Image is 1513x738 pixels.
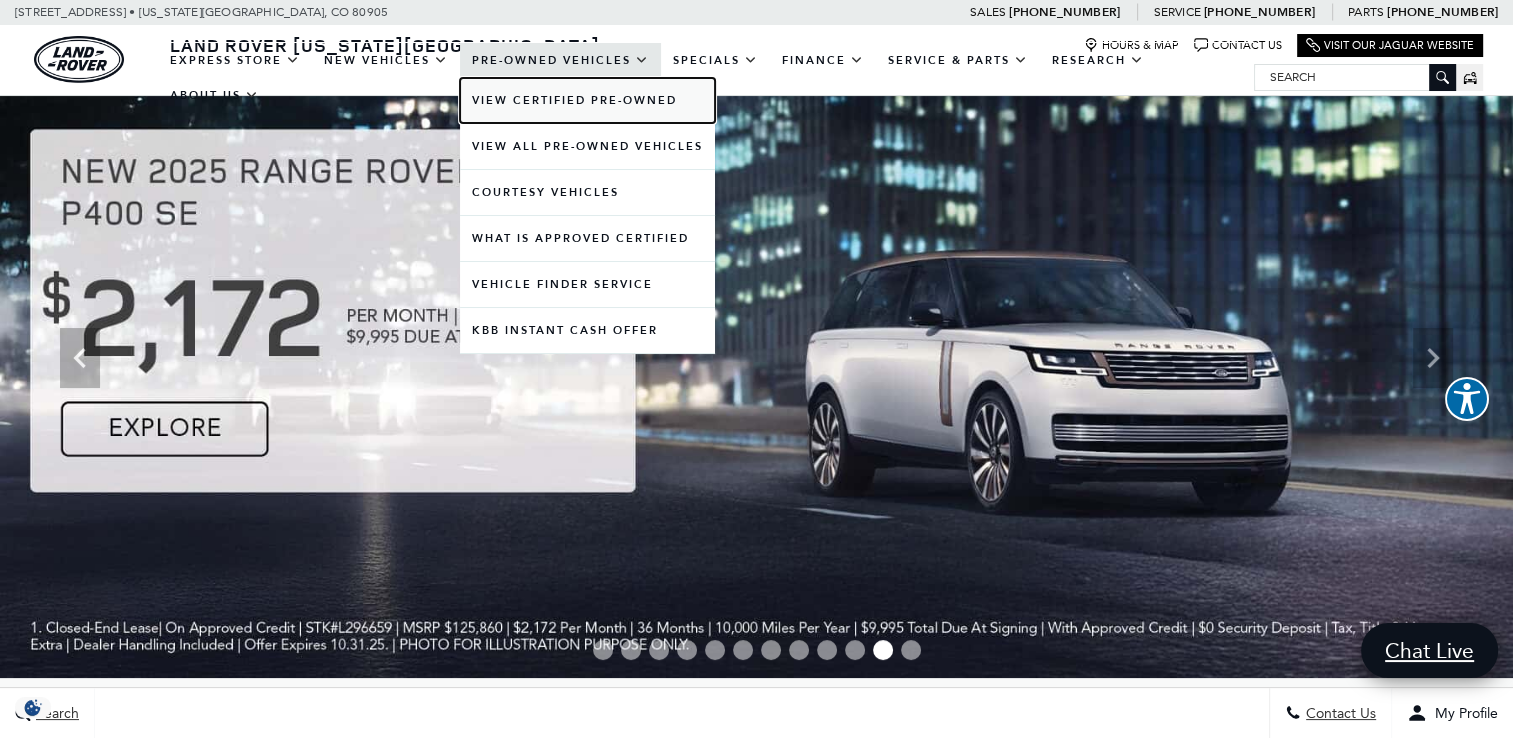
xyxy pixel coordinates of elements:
span: My Profile [1427,705,1498,722]
input: Search [1255,65,1455,89]
span: Chat Live [1375,637,1484,664]
img: Land Rover [34,36,124,83]
button: Explore your accessibility options [1445,377,1489,421]
a: Contact Us [1194,38,1282,53]
a: Pre-Owned Vehicles [460,43,661,78]
div: Previous [60,328,100,388]
a: Finance [770,43,876,78]
a: New Vehicles [312,43,460,78]
span: Go to slide 6 [733,640,753,660]
a: land-rover [34,36,124,83]
a: [PHONE_NUMBER] [1387,4,1498,20]
a: Hours & Map [1084,38,1179,53]
span: Go to slide 3 [649,640,669,660]
span: Go to slide 10 [845,640,865,660]
a: KBB Instant Cash Offer [460,308,715,353]
span: Service [1153,5,1200,19]
span: Go to slide 5 [705,640,725,660]
span: Go to slide 12 [901,640,921,660]
a: Specials [661,43,770,78]
div: Next [1413,328,1453,388]
span: Go to slide 11 [873,640,893,660]
a: Land Rover [US_STATE][GEOGRAPHIC_DATA] [158,33,612,57]
span: Sales [970,5,1006,19]
a: About Us [158,78,271,113]
span: Go to slide 7 [761,640,781,660]
a: View Certified Pre-Owned [460,78,715,123]
a: Vehicle Finder Service [460,262,715,307]
span: Go to slide 1 [593,640,613,660]
aside: Accessibility Help Desk [1445,377,1489,425]
a: [PHONE_NUMBER] [1009,4,1120,20]
a: [STREET_ADDRESS] • [US_STATE][GEOGRAPHIC_DATA], CO 80905 [15,5,388,19]
a: Research [1040,43,1156,78]
a: Visit Our Jaguar Website [1306,38,1474,53]
span: Land Rover [US_STATE][GEOGRAPHIC_DATA] [170,33,600,57]
span: Go to slide 2 [621,640,641,660]
span: Go to slide 9 [817,640,837,660]
a: [PHONE_NUMBER] [1204,4,1315,20]
a: View All Pre-Owned Vehicles [460,124,715,169]
section: Click to Open Cookie Consent Modal [10,697,56,718]
button: Open user profile menu [1392,688,1513,738]
span: Go to slide 8 [789,640,809,660]
nav: Main Navigation [158,43,1254,113]
a: Courtesy Vehicles [460,170,715,215]
a: What Is Approved Certified [460,216,715,261]
a: EXPRESS STORE [158,43,312,78]
span: Contact Us [1301,705,1376,722]
span: Go to slide 4 [677,640,697,660]
a: Service & Parts [876,43,1040,78]
a: Chat Live [1361,623,1498,678]
span: Parts [1348,5,1384,19]
img: Opt-Out Icon [10,697,56,718]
